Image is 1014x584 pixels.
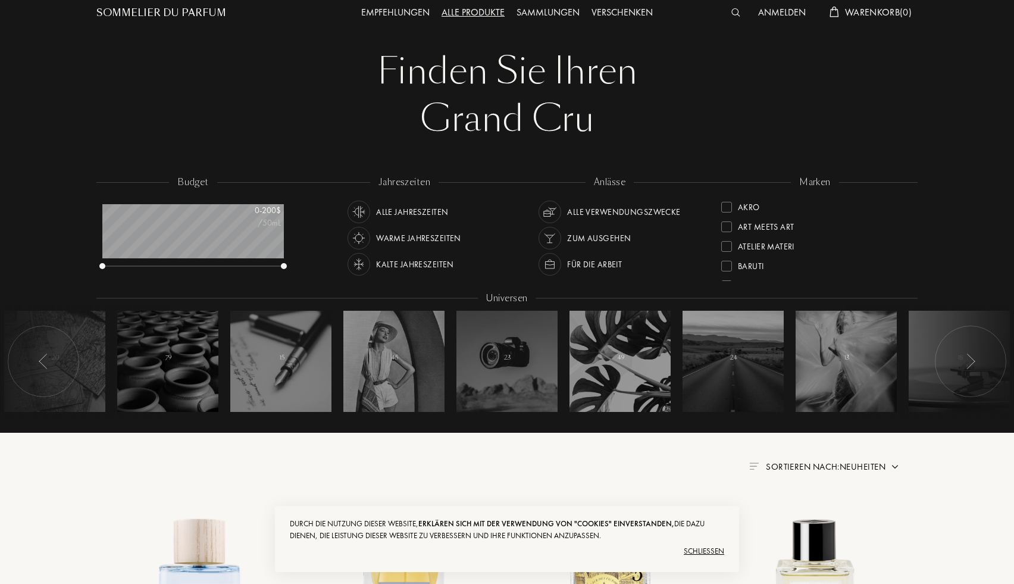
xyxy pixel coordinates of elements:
[738,236,794,252] div: Atelier Materi
[418,519,674,529] span: erklären sich mit der Verwendung von "Cookies" einverstanden,
[791,176,839,189] div: marken
[39,354,48,369] img: arr_left.svg
[766,461,885,473] span: Sortieren nach: Neuheiten
[567,201,680,223] div: Alle Verwendungszwecke
[290,542,724,561] div: Schließen
[221,217,281,229] div: /50mL
[845,6,912,18] span: Warenkorb ( 0 )
[752,6,812,18] a: Anmelden
[749,463,759,470] img: filter_by.png
[738,276,797,292] div: Binet-Papillon
[586,5,659,21] div: Verschenken
[511,5,586,21] div: Sammlungen
[169,176,217,189] div: budget
[738,197,760,213] div: Akro
[738,256,764,272] div: Baruti
[478,292,536,305] div: Universen
[567,227,631,249] div: Zum Ausgehen
[370,176,439,189] div: jahreszeiten
[752,5,812,21] div: Anmelden
[279,354,284,362] span: 15
[830,7,839,17] img: cart_white.svg
[376,253,454,276] div: Kalte Jahreszeiten
[105,95,909,143] div: Grand Cru
[966,354,975,369] img: arr_left.svg
[392,354,398,362] span: 45
[844,354,850,362] span: 13
[511,6,586,18] a: Sammlungen
[355,6,436,18] a: Empfehlungen
[586,176,634,189] div: anlässe
[436,5,511,21] div: Alle Produkte
[567,253,622,276] div: Für die Arbeit
[542,256,558,273] img: usage_occasion_work_white.svg
[890,462,900,471] img: arrow.png
[738,217,794,233] div: Art Meets Art
[586,6,659,18] a: Verschenken
[355,5,436,21] div: Empfehlungen
[350,230,367,246] img: usage_season_hot_white.svg
[731,8,740,17] img: search_icn_white.svg
[376,227,461,249] div: Warme Jahreszeiten
[436,6,511,18] a: Alle Produkte
[290,518,724,542] div: Durch die Nutzung dieser Website, die dazu dienen, die Leistung dieser Website zu verbessern und ...
[542,204,558,220] img: usage_occasion_all_white.svg
[376,201,448,223] div: Alle Jahreszeiten
[504,354,511,362] span: 23
[542,230,558,246] img: usage_occasion_party_white.svg
[350,204,367,220] img: usage_season_average_white.svg
[105,48,909,95] div: Finden Sie Ihren
[730,354,737,362] span: 24
[96,6,226,20] a: Sommelier du Parfum
[618,354,624,362] span: 49
[221,204,281,217] div: 0 - 200 $
[350,256,367,273] img: usage_season_cold_white.svg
